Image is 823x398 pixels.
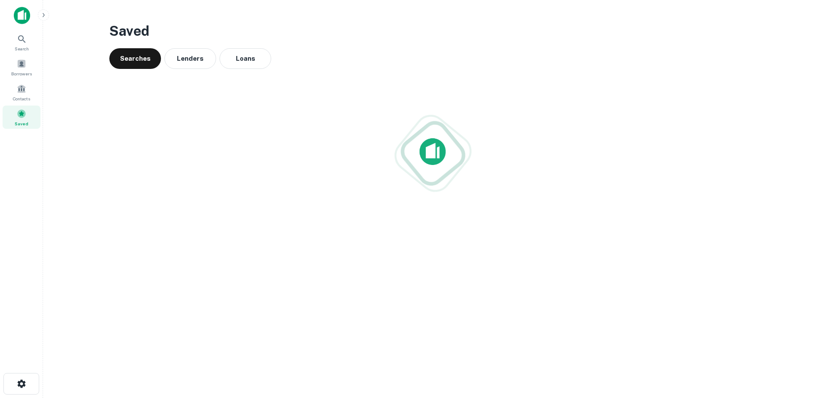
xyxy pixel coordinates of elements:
h3: Saved [109,21,757,41]
span: Contacts [13,95,30,102]
img: capitalize-icon.png [14,7,30,24]
span: Saved [15,120,28,127]
a: Search [3,31,40,54]
button: Searches [109,48,161,69]
a: Saved [3,106,40,129]
a: Borrowers [3,56,40,79]
a: Contacts [3,81,40,104]
button: Loans [220,48,271,69]
button: Lenders [164,48,216,69]
span: Borrowers [11,70,32,77]
span: Search [15,45,29,52]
